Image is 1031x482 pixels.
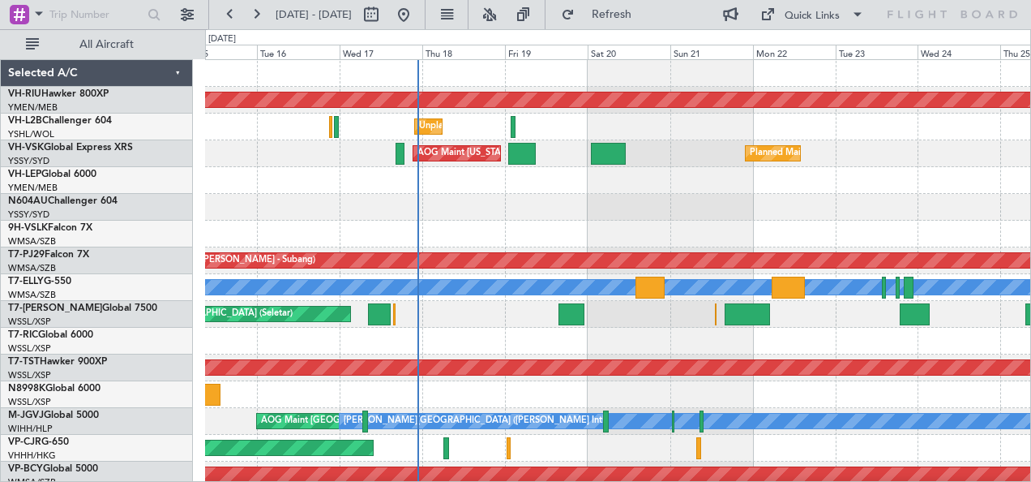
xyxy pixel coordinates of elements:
span: Refresh [578,9,646,20]
a: WSSL/XSP [8,369,51,381]
a: YSHL/WOL [8,128,54,140]
span: N8998K [8,384,45,394]
div: Mon 15 [174,45,257,59]
button: Refresh [554,2,651,28]
div: Tue 23 [836,45,918,59]
div: AOG Maint [GEOGRAPHIC_DATA] (Halim Intl) [261,409,451,433]
a: T7-ELLYG-550 [8,277,71,286]
a: WMSA/SZB [8,262,56,274]
span: T7-ELLY [8,277,44,286]
span: VH-VSK [8,143,44,153]
span: T7-TST [8,357,40,367]
span: M-JGVJ [8,411,44,420]
button: Quick Links [752,2,872,28]
div: Thu 18 [422,45,505,59]
span: T7-RIC [8,330,38,340]
div: [DATE] [208,32,236,46]
span: 9H-VSLK [8,223,48,233]
span: VP-BCY [8,464,43,474]
a: VP-BCYGlobal 5000 [8,464,98,474]
div: Planned Maint Sydney ([PERSON_NAME] Intl) [750,141,938,166]
a: YSSY/SYD [8,209,49,221]
a: M-JGVJGlobal 5000 [8,411,99,420]
span: [DATE] - [DATE] [276,7,352,22]
a: T7-TSTHawker 900XP [8,357,107,367]
a: WSSL/XSP [8,396,51,408]
input: Trip Number [49,2,143,27]
div: Fri 19 [505,45,588,59]
div: Wed 24 [918,45,1000,59]
div: Unplanned Maint [GEOGRAPHIC_DATA] ([GEOGRAPHIC_DATA]) [419,114,686,139]
a: YSSY/SYD [8,155,49,167]
button: All Aircraft [18,32,176,58]
span: VH-L2B [8,116,42,126]
span: T7-PJ29 [8,250,45,260]
div: Tue 16 [257,45,340,59]
a: VH-LEPGlobal 6000 [8,170,96,179]
a: VHHH/HKG [8,450,56,462]
span: N604AU [8,196,48,206]
a: T7-RICGlobal 6000 [8,330,93,340]
a: VH-L2BChallenger 604 [8,116,112,126]
a: WMSA/SZB [8,289,56,301]
div: Wed 17 [340,45,422,59]
a: T7-PJ29Falcon 7X [8,250,89,260]
a: WSSL/XSP [8,316,51,328]
span: T7-[PERSON_NAME] [8,303,102,313]
a: WMSA/SZB [8,235,56,247]
span: All Aircraft [42,39,171,50]
div: Sat 20 [588,45,670,59]
a: WIHH/HLP [8,423,53,435]
span: VP-CJR [8,437,41,447]
a: VP-CJRG-650 [8,437,69,447]
div: Mon 22 [753,45,836,59]
div: AOG Maint [US_STATE][GEOGRAPHIC_DATA] ([US_STATE] City Intl) [417,141,695,166]
a: WSSL/XSP [8,342,51,355]
span: VH-RIU [8,89,41,99]
span: VH-LEP [8,170,41,179]
div: Quick Links [785,8,840,24]
a: T7-[PERSON_NAME]Global 7500 [8,303,157,313]
a: VH-VSKGlobal Express XRS [8,143,133,153]
div: [PERSON_NAME][GEOGRAPHIC_DATA] ([PERSON_NAME] Intl) [344,409,607,433]
a: N8998KGlobal 6000 [8,384,101,394]
a: YMEN/MEB [8,101,58,114]
a: 9H-VSLKFalcon 7X [8,223,92,233]
div: Sun 21 [670,45,753,59]
a: N604AUChallenger 604 [8,196,118,206]
a: YMEN/MEB [8,182,58,194]
a: VH-RIUHawker 800XP [8,89,109,99]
